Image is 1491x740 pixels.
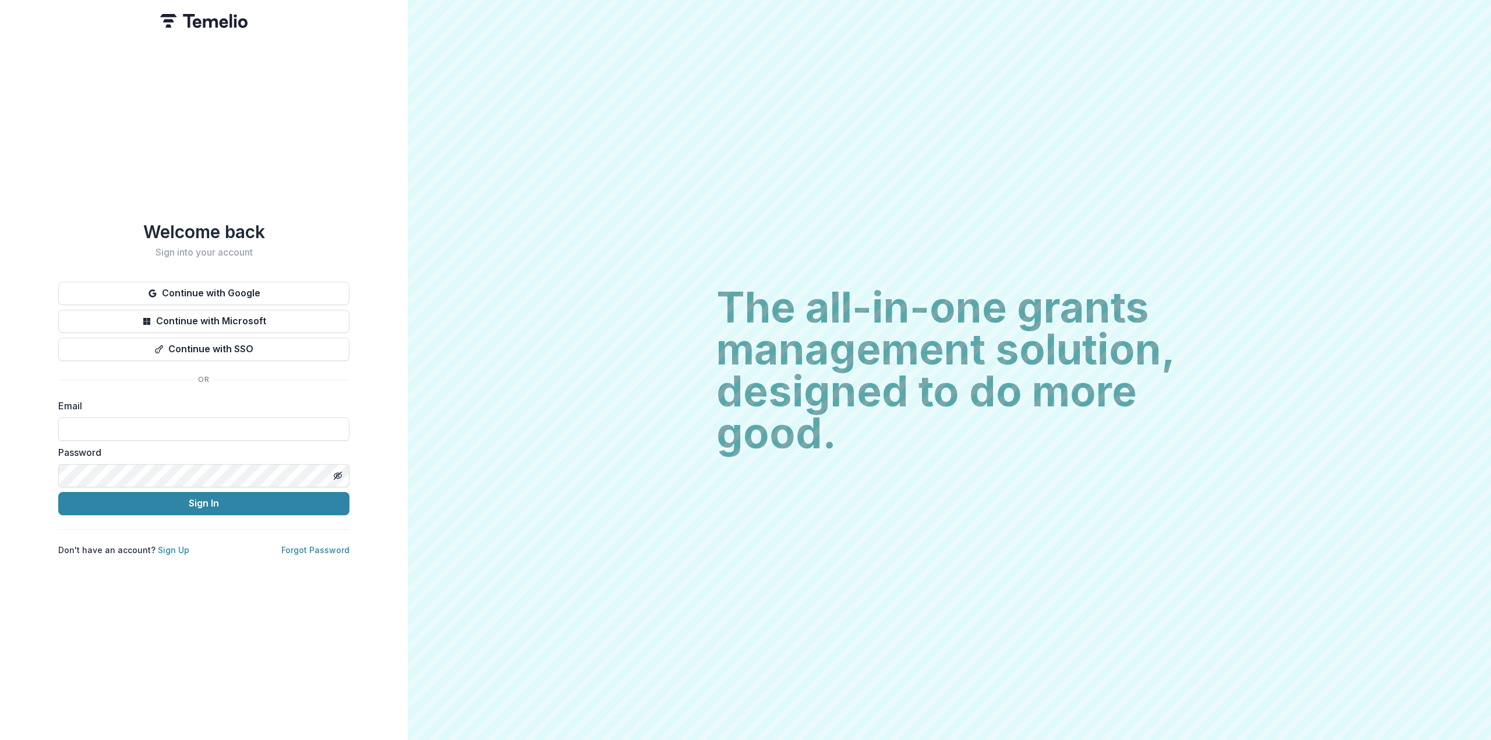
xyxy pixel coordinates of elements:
[58,399,342,413] label: Email
[158,545,189,555] a: Sign Up
[160,14,248,28] img: Temelio
[58,544,189,556] p: Don't have an account?
[328,466,347,485] button: Toggle password visibility
[58,282,349,305] button: Continue with Google
[58,445,342,459] label: Password
[58,492,349,515] button: Sign In
[281,545,349,555] a: Forgot Password
[58,221,349,242] h1: Welcome back
[58,310,349,333] button: Continue with Microsoft
[58,338,349,361] button: Continue with SSO
[58,247,349,258] h2: Sign into your account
